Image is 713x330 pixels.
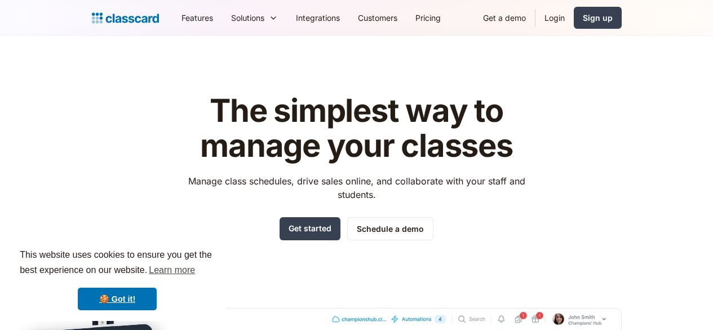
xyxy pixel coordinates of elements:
[347,217,433,240] a: Schedule a demo
[349,5,406,30] a: Customers
[574,7,622,29] a: Sign up
[147,262,197,279] a: learn more about cookies
[9,237,225,321] div: cookieconsent
[583,12,613,24] div: Sign up
[172,5,222,30] a: Features
[178,174,535,201] p: Manage class schedules, drive sales online, and collaborate with your staff and students.
[280,217,340,240] a: Get started
[287,5,349,30] a: Integrations
[92,10,159,26] a: home
[231,12,264,24] div: Solutions
[20,248,215,279] span: This website uses cookies to ensure you get the best experience on our website.
[222,5,287,30] div: Solutions
[178,94,535,163] h1: The simplest way to manage your classes
[474,5,535,30] a: Get a demo
[78,288,157,310] a: dismiss cookie message
[535,5,574,30] a: Login
[406,5,450,30] a: Pricing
